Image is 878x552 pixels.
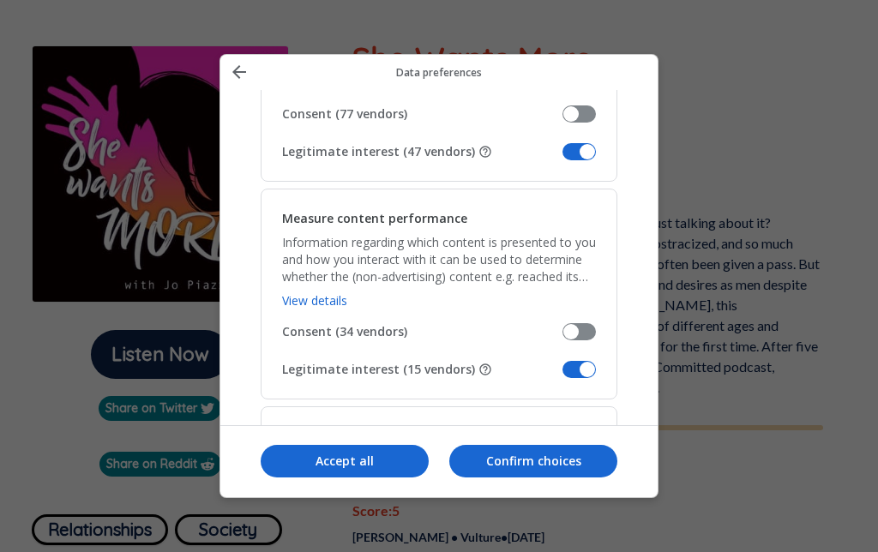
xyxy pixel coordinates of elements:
p: Confirm choices [449,453,617,470]
h2: Measure content performance [282,210,467,227]
span: Legitimate interest (47 vendors) [282,143,562,160]
span: Legitimate interest (15 vendors) [282,361,562,378]
button: Some vendors are not asking for your consent, but are using your personal data on the basis of th... [478,363,492,376]
span: Consent (34 vendors) [282,323,562,340]
button: Accept all [261,445,429,477]
p: Data preferences [255,65,623,80]
button: Some vendors are not asking for your consent, but are using your personal data on the basis of th... [478,145,492,159]
button: Confirm choices [449,445,617,477]
div: Manage your data [219,54,658,497]
button: Back [224,61,255,83]
span: Consent (77 vendors) [282,105,562,123]
p: Accept all [261,453,429,470]
p: Information regarding which content is presented to you and how you interact with it can be used ... [282,234,596,285]
a: View details, Measure content performance [282,292,347,309]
